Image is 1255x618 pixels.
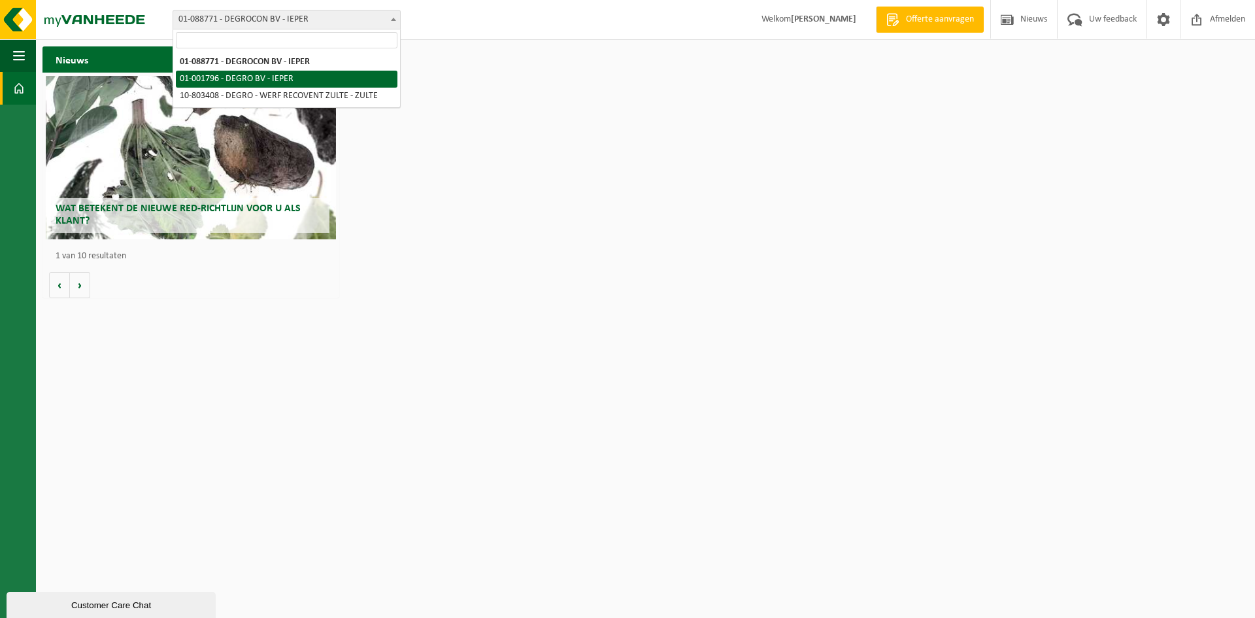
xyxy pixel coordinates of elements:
[49,272,70,298] button: Vorige
[56,203,301,226] span: Wat betekent de nieuwe RED-richtlijn voor u als klant?
[176,88,397,105] li: 10-803408 - DEGRO - WERF RECOVENT ZULTE - ZULTE
[173,10,400,29] span: 01-088771 - DEGROCON BV - IEPER
[176,54,397,71] li: 01-088771 - DEGROCON BV - IEPER
[876,7,984,33] a: Offerte aanvragen
[173,10,401,29] span: 01-088771 - DEGROCON BV - IEPER
[46,76,337,239] a: Wat betekent de nieuwe RED-richtlijn voor u als klant?
[70,272,90,298] button: Volgende
[903,13,977,26] span: Offerte aanvragen
[176,71,397,88] li: 01-001796 - DEGRO BV - IEPER
[56,252,333,261] p: 1 van 10 resultaten
[42,46,101,72] h2: Nieuws
[791,14,856,24] strong: [PERSON_NAME]
[7,589,218,618] iframe: chat widget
